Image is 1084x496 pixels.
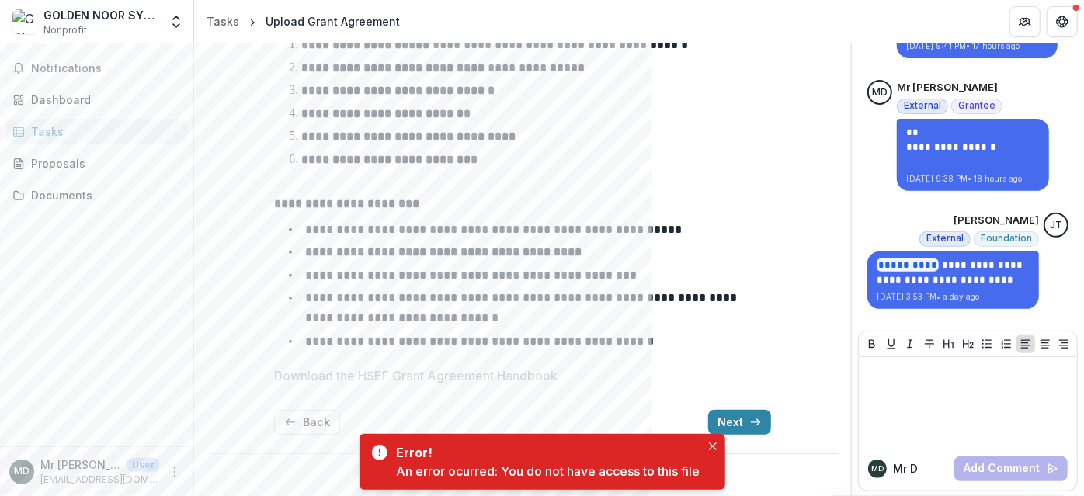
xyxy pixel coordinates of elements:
div: GOLDEN NOOR SYNERGY [43,7,159,23]
p: [DATE] 9:41 PM • 17 hours ago [906,40,1048,52]
span: External [926,233,964,244]
div: Error! [397,443,694,462]
p: User [127,458,159,472]
button: Align Center [1036,335,1054,353]
button: Add Comment [954,456,1068,481]
p: [DATE] 9:38 PM • 18 hours ago [906,173,1040,185]
p: Mr D [893,460,918,477]
img: GOLDEN NOOR SYNERGY [12,9,37,34]
div: Mr Dastan [871,465,884,473]
button: Strike [920,335,939,353]
p: Download the HSEF Grant Agreement Handbook [274,366,558,385]
a: Proposals [6,151,187,176]
div: Mr Dastan [872,88,888,98]
button: Partners [1009,6,1041,37]
p: Mr [PERSON_NAME] [40,456,121,473]
button: Bullet List [978,335,996,353]
p: [PERSON_NAME] [954,213,1039,228]
button: Bold [863,335,881,353]
button: Heading 1 [940,335,958,353]
button: Back [274,410,340,435]
div: Dashboard [31,92,175,108]
p: Mr [PERSON_NAME] [897,80,998,95]
button: Open entity switcher [165,6,187,37]
a: Tasks [200,10,245,33]
nav: breadcrumb [200,10,406,33]
div: Tasks [207,13,239,29]
button: Align Right [1054,335,1073,353]
div: Documents [31,187,175,203]
button: Heading 2 [959,335,978,353]
div: Proposals [31,155,175,172]
button: Next [708,410,771,435]
button: Close [704,437,722,456]
span: Notifications [31,62,181,75]
a: Tasks [6,119,187,144]
button: Align Left [1016,335,1035,353]
p: [EMAIL_ADDRESS][DOMAIN_NAME] [40,473,159,487]
a: Dashboard [6,87,187,113]
div: An error ocurred: You do not have access to this file [397,462,700,480]
span: Grantee [958,100,995,111]
div: Upload Grant Agreement [266,13,400,29]
button: Italicize [901,335,919,353]
button: Ordered List [997,335,1016,353]
span: Nonprofit [43,23,87,37]
span: External [904,100,941,111]
a: Documents [6,182,187,208]
div: Mr Dastan [14,467,30,477]
p: [DATE] 3:53 PM • a day ago [877,291,1030,303]
div: Tasks [31,123,175,140]
button: Get Help [1047,6,1078,37]
button: Notifications [6,56,187,81]
button: More [165,463,184,481]
div: Josselyn Tan [1050,220,1062,231]
span: Foundation [981,233,1032,244]
button: Underline [882,335,901,353]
